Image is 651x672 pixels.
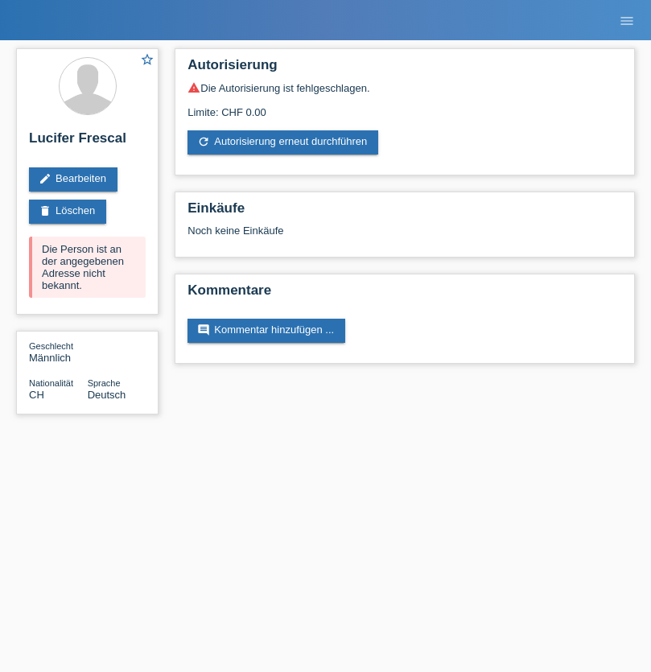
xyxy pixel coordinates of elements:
span: Nationalität [29,378,73,388]
a: refreshAutorisierung erneut durchführen [187,130,378,155]
div: Noch keine Einkäufe [187,225,622,249]
i: warning [187,81,200,94]
span: Sprache [88,378,121,388]
i: delete [39,204,52,217]
div: Die Person ist an der angegebenen Adresse nicht bekannt. [29,237,146,298]
i: edit [39,172,52,185]
div: Männlich [29,340,88,364]
div: Limite: CHF 0.00 [187,94,622,118]
a: editBearbeiten [29,167,117,192]
i: menu [619,13,635,29]
a: menu [611,15,643,25]
span: Schweiz [29,389,44,401]
h2: Einkäufe [187,200,622,225]
a: deleteLöschen [29,200,106,224]
span: Deutsch [88,389,126,401]
i: refresh [197,135,210,148]
h2: Lucifer Frescal [29,130,146,155]
h2: Kommentare [187,282,622,307]
a: star_border [140,52,155,69]
h2: Autorisierung [187,57,622,81]
a: commentKommentar hinzufügen ... [187,319,345,343]
i: star_border [140,52,155,67]
i: comment [197,324,210,336]
span: Geschlecht [29,341,73,351]
div: Die Autorisierung ist fehlgeschlagen. [187,81,622,94]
